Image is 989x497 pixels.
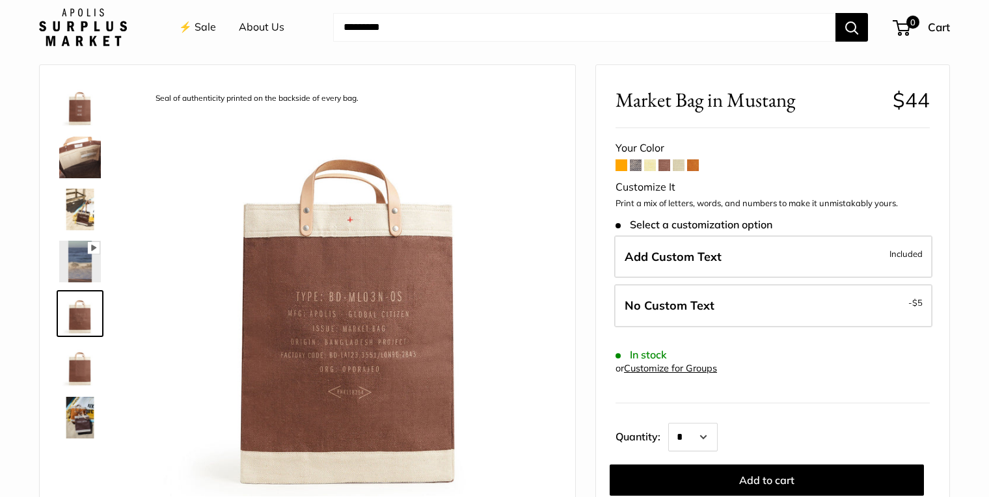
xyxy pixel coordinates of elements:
[624,362,717,374] a: Customize for Groups
[239,18,284,37] a: About Us
[57,82,103,129] a: Market Bag in Mustang
[59,293,101,334] img: description_Seal of authenticity printed on the backside of every bag.
[57,342,103,389] a: Market Bag in Mustang
[894,17,950,38] a: 0 Cart
[835,13,868,42] button: Search
[59,189,101,230] img: Market Bag in Mustang
[616,139,930,158] div: Your Color
[616,349,667,361] span: In stock
[616,419,668,451] label: Quantity:
[625,298,714,313] span: No Custom Text
[59,85,101,126] img: Market Bag in Mustang
[59,241,101,282] img: Market Bag in Mustang
[610,464,924,496] button: Add to cart
[144,85,556,496] img: description_Seal of authenticity printed on the backside of every bag.
[59,397,101,438] img: Market Bag in Mustang
[616,219,772,231] span: Select a customization option
[59,345,101,386] img: Market Bag in Mustang
[908,295,923,310] span: -
[893,87,930,113] span: $44
[57,290,103,337] a: description_Seal of authenticity printed on the backside of every bag.
[625,249,722,264] span: Add Custom Text
[57,134,103,181] a: Market Bag in Mustang
[149,90,365,107] div: Seal of authenticity printed on the backside of every bag.
[616,360,717,377] div: or
[179,18,216,37] a: ⚡️ Sale
[57,394,103,441] a: Market Bag in Mustang
[614,284,932,327] label: Leave Blank
[57,238,103,285] a: Market Bag in Mustang
[928,20,950,34] span: Cart
[333,13,835,42] input: Search...
[616,178,930,197] div: Customize It
[39,8,127,46] img: Apolis: Surplus Market
[616,197,930,210] p: Print a mix of letters, words, and numbers to make it unmistakably yours.
[614,235,932,278] label: Add Custom Text
[616,88,883,112] span: Market Bag in Mustang
[57,186,103,233] a: Market Bag in Mustang
[889,246,923,262] span: Included
[912,297,923,308] span: $5
[906,16,919,29] span: 0
[59,137,101,178] img: Market Bag in Mustang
